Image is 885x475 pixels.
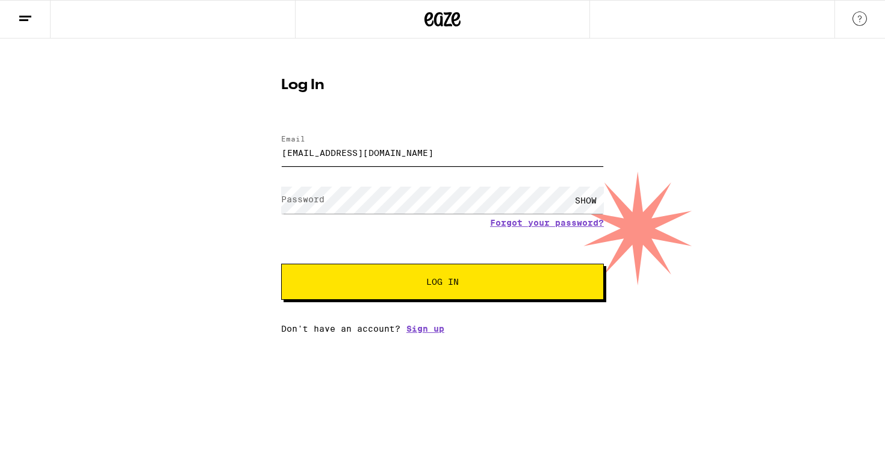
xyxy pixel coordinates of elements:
input: Email [281,139,604,166]
button: Log In [281,264,604,300]
div: Don't have an account? [281,324,604,334]
span: Hi. Need any help? [7,8,87,18]
label: Password [281,194,324,204]
a: Sign up [406,324,444,334]
label: Email [281,135,305,143]
a: Forgot your password? [490,218,604,228]
span: Log In [426,278,459,286]
div: SHOW [568,187,604,214]
h1: Log In [281,78,604,93]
